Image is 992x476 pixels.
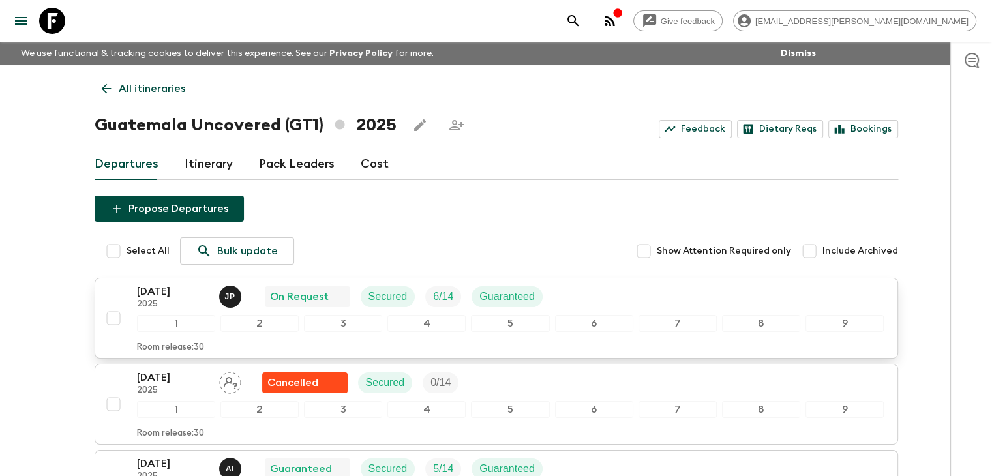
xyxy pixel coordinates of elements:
[217,243,278,259] p: Bulk update
[219,462,244,472] span: Alvaro Ixtetela
[657,245,791,258] span: Show Attention Required only
[479,289,535,305] p: Guaranteed
[722,315,800,332] div: 8
[226,464,234,474] p: A I
[127,245,170,258] span: Select All
[361,286,415,307] div: Secured
[119,81,185,97] p: All itineraries
[220,315,299,332] div: 2
[560,8,586,34] button: search adventures
[805,315,884,332] div: 9
[433,289,453,305] p: 6 / 14
[361,149,389,180] a: Cost
[471,401,549,418] div: 5
[425,286,461,307] div: Trip Fill
[8,8,34,34] button: menu
[267,375,318,391] p: Cancelled
[733,10,976,31] div: [EMAIL_ADDRESS][PERSON_NAME][DOMAIN_NAME]
[137,428,204,439] p: Room release: 30
[137,401,215,418] div: 1
[471,315,549,332] div: 5
[95,112,397,138] h1: Guatemala Uncovered (GT1) 2025
[329,49,393,58] a: Privacy Policy
[304,315,382,332] div: 3
[219,376,241,386] span: Assign pack leader
[633,10,723,31] a: Give feedback
[219,286,244,308] button: JP
[137,315,215,332] div: 1
[828,120,898,138] a: Bookings
[368,289,408,305] p: Secured
[407,112,433,138] button: Edit this itinerary
[748,16,976,26] span: [EMAIL_ADDRESS][PERSON_NAME][DOMAIN_NAME]
[443,112,470,138] span: Share this itinerary
[358,372,413,393] div: Secured
[805,401,884,418] div: 9
[137,299,209,310] p: 2025
[777,44,819,63] button: Dismiss
[137,370,209,385] p: [DATE]
[137,284,209,299] p: [DATE]
[430,375,451,391] p: 0 / 14
[387,401,466,418] div: 4
[822,245,898,258] span: Include Archived
[304,401,382,418] div: 3
[95,76,192,102] a: All itineraries
[225,291,235,302] p: J P
[137,385,209,396] p: 2025
[180,237,294,265] a: Bulk update
[259,149,335,180] a: Pack Leaders
[639,315,717,332] div: 7
[387,315,466,332] div: 4
[555,315,633,332] div: 6
[95,364,898,445] button: [DATE]2025Assign pack leaderFlash Pack cancellationSecuredTrip Fill123456789Room release:30
[423,372,458,393] div: Trip Fill
[220,401,299,418] div: 2
[219,290,244,300] span: Julio Posadas
[659,120,732,138] a: Feedback
[95,196,244,222] button: Propose Departures
[366,375,405,391] p: Secured
[722,401,800,418] div: 8
[654,16,722,26] span: Give feedback
[555,401,633,418] div: 6
[262,372,348,393] div: Flash Pack cancellation
[270,289,329,305] p: On Request
[95,278,898,359] button: [DATE]2025Julio PosadasOn RequestSecuredTrip FillGuaranteed123456789Room release:30
[16,42,439,65] p: We use functional & tracking cookies to deliver this experience. See our for more.
[737,120,823,138] a: Dietary Reqs
[639,401,717,418] div: 7
[137,342,204,353] p: Room release: 30
[185,149,233,180] a: Itinerary
[95,149,158,180] a: Departures
[137,456,209,471] p: [DATE]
